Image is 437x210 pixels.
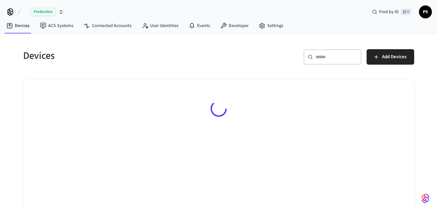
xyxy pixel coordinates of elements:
a: Events [184,20,215,32]
img: SeamLogoGradient.69752ec5.svg [422,193,429,204]
span: ⌘ K [401,9,411,15]
div: Find by ID⌘ K [367,6,416,18]
span: Find by ID [379,9,399,15]
span: Production [30,8,56,16]
a: Settings [254,20,288,32]
button: Add Devices [367,49,414,65]
h5: Devices [23,49,215,62]
a: ACS Systems [35,20,78,32]
a: Connected Accounts [78,20,137,32]
a: Developer [215,20,254,32]
span: Add Devices [382,53,406,61]
span: PS [420,6,431,18]
a: Devices [1,20,35,32]
a: User Identities [137,20,184,32]
button: PS [419,5,432,18]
